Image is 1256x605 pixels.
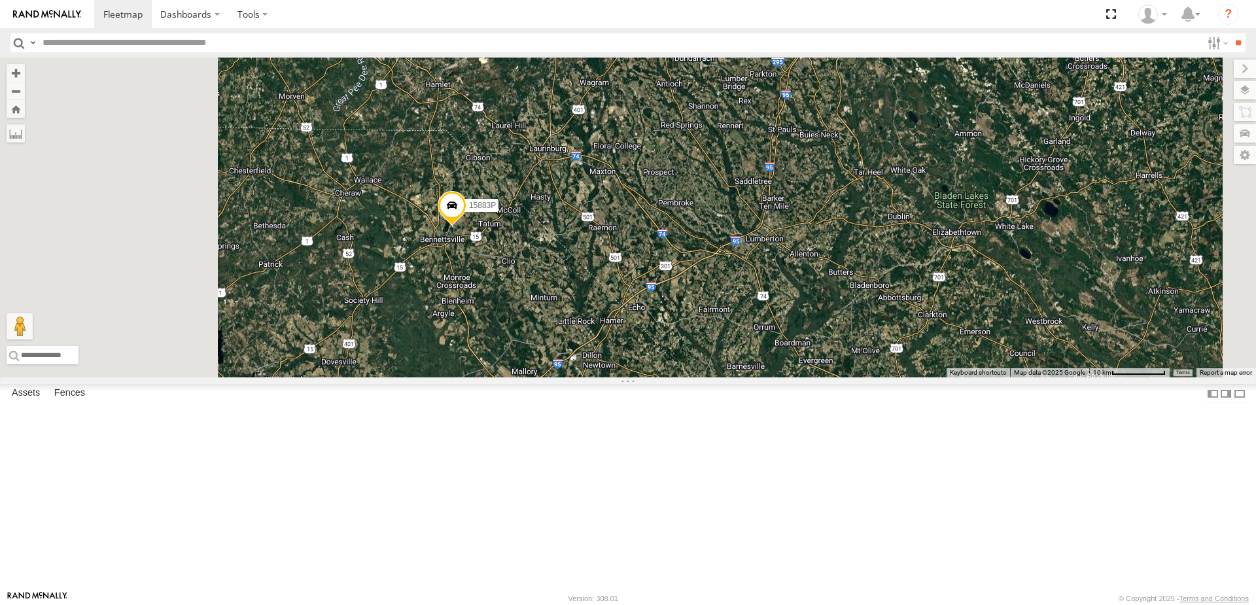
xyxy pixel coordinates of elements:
[27,33,38,52] label: Search Query
[1119,595,1249,602] div: © Copyright 2025 -
[950,368,1006,377] button: Keyboard shortcuts
[7,64,25,82] button: Zoom in
[13,10,81,19] img: rand-logo.svg
[48,385,92,403] label: Fences
[7,124,25,143] label: Measure
[469,200,496,209] span: 15883P
[1218,4,1239,25] i: ?
[1202,33,1230,52] label: Search Filter Options
[5,385,46,403] label: Assets
[1093,369,1111,376] span: 10 km
[1219,384,1232,403] label: Dock Summary Table to the Right
[568,595,618,602] div: Version: 308.01
[1206,384,1219,403] label: Dock Summary Table to the Left
[1200,369,1252,376] a: Report a map error
[7,100,25,118] button: Zoom Home
[1234,146,1256,164] label: Map Settings
[7,82,25,100] button: Zoom out
[1233,384,1246,403] label: Hide Summary Table
[1014,369,1085,376] span: Map data ©2025 Google
[1089,368,1170,377] button: Map Scale: 10 km per 79 pixels
[1134,5,1172,24] div: Paul Withrow
[1176,370,1190,375] a: Terms (opens in new tab)
[1179,595,1249,602] a: Terms and Conditions
[7,592,67,605] a: Visit our Website
[7,313,33,339] button: Drag Pegman onto the map to open Street View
